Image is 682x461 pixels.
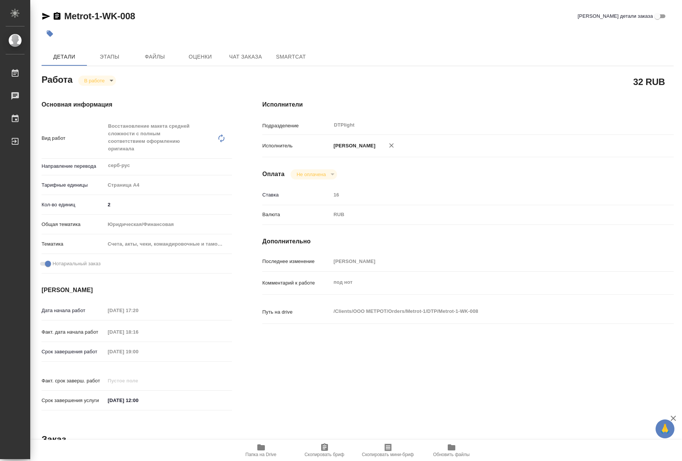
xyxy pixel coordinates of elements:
[362,452,414,457] span: Скопировать мини-бриф
[42,100,232,109] h4: Основная информация
[105,375,171,386] input: Пустое поле
[291,169,337,179] div: В работе
[105,238,232,251] div: Счета, акты, чеки, командировочные и таможенные документы
[42,201,105,209] p: Кол-во единиц
[105,395,171,406] input: ✎ Введи что-нибудь
[227,52,264,62] span: Чат заказа
[659,421,671,437] span: 🙏
[633,75,665,88] h2: 32 RUB
[305,452,344,457] span: Скопировать бриф
[262,122,331,130] p: Подразделение
[137,52,173,62] span: Файлы
[578,12,653,20] span: [PERSON_NAME] детали заказа
[42,307,105,314] p: Дата начала работ
[64,11,135,21] a: Metrot-1-WK-008
[105,179,232,192] div: Страница А4
[105,346,171,357] input: Пустое поле
[262,237,674,246] h4: Дополнительно
[356,440,420,461] button: Скопировать мини-бриф
[656,419,674,438] button: 🙏
[331,276,639,289] textarea: под нот
[262,100,674,109] h4: Исполнители
[331,305,639,318] textarea: /Clients/ООО МЕТРОТ/Orders/Metrot-1/DTP/Metrot-1-WK-008
[383,137,400,154] button: Удалить исполнителя
[262,308,331,316] p: Путь на drive
[53,260,101,268] span: Нотариальный заказ
[331,256,639,267] input: Пустое поле
[42,433,66,446] h2: Заказ
[105,326,171,337] input: Пустое поле
[82,77,107,84] button: В работе
[42,221,105,228] p: Общая тематика
[42,162,105,170] p: Направление перевода
[91,52,128,62] span: Этапы
[42,25,58,42] button: Добавить тэг
[42,377,105,385] p: Факт. срок заверш. работ
[331,142,376,150] p: [PERSON_NAME]
[42,348,105,356] p: Срок завершения работ
[42,328,105,336] p: Факт. дата начала работ
[105,199,232,210] input: ✎ Введи что-нибудь
[42,12,51,21] button: Скопировать ссылку для ЯМессенджера
[262,170,285,179] h4: Оплата
[105,218,232,231] div: Юридическая/Финансовая
[433,452,470,457] span: Обновить файлы
[42,135,105,142] p: Вид работ
[294,171,328,178] button: Не оплачена
[273,52,309,62] span: SmartCat
[262,191,331,199] p: Ставка
[46,52,82,62] span: Детали
[42,72,73,86] h2: Работа
[246,452,277,457] span: Папка на Drive
[182,52,218,62] span: Оценки
[42,286,232,295] h4: [PERSON_NAME]
[53,12,62,21] button: Скопировать ссылку
[262,211,331,218] p: Валюта
[105,305,171,316] input: Пустое поле
[331,208,639,221] div: RUB
[42,397,105,404] p: Срок завершения услуги
[420,440,483,461] button: Обновить файлы
[331,189,639,200] input: Пустое поле
[262,279,331,287] p: Комментарий к работе
[78,76,116,86] div: В работе
[229,440,293,461] button: Папка на Drive
[262,142,331,150] p: Исполнитель
[262,258,331,265] p: Последнее изменение
[42,240,105,248] p: Тематика
[42,181,105,189] p: Тарифные единицы
[293,440,356,461] button: Скопировать бриф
